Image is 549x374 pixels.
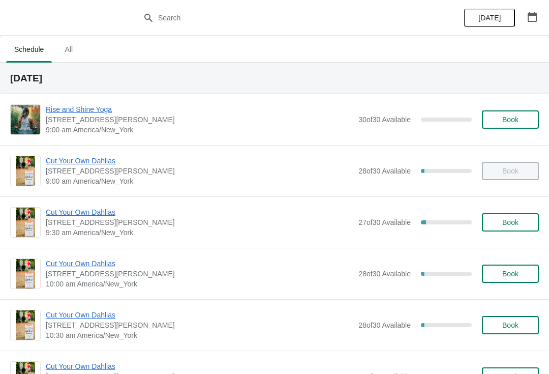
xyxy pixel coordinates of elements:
span: Book [502,218,518,226]
span: All [56,40,81,59]
button: Book [482,110,539,129]
span: [STREET_ADDRESS][PERSON_NAME] [46,269,353,279]
img: Cut Your Own Dahlias | 4 Jacobs Lane, Norwell, MA, USA | 10:00 am America/New_York [16,259,36,289]
span: 9:30 am America/New_York [46,227,353,238]
span: [STREET_ADDRESS][PERSON_NAME] [46,166,353,176]
span: 28 of 30 Available [358,167,411,175]
span: 10:00 am America/New_York [46,279,353,289]
input: Search [158,9,412,27]
span: [DATE] [478,14,501,22]
button: [DATE] [464,9,515,27]
span: [STREET_ADDRESS][PERSON_NAME] [46,320,353,330]
span: Book [502,116,518,124]
span: Cut Your Own Dahlias [46,310,353,320]
img: Cut Your Own Dahlias | 4 Jacobs Lane, Norwell, MA, USA | 9:00 am America/New_York [16,156,36,186]
span: Cut Your Own Dahlias [46,258,353,269]
span: Cut Your Own Dahlias [46,156,353,166]
button: Book [482,213,539,232]
span: [STREET_ADDRESS][PERSON_NAME] [46,217,353,227]
button: Book [482,316,539,334]
h2: [DATE] [10,73,539,83]
span: Schedule [6,40,52,59]
span: 28 of 30 Available [358,270,411,278]
span: Rise and Shine Yoga [46,104,353,114]
img: Cut Your Own Dahlias | 4 Jacobs Lane, Norwell, MA, USA | 10:30 am America/New_York [16,310,36,340]
img: Rise and Shine Yoga | 4 Jacobs Lane Norwell, MA 02061 | 9:00 am America/New_York [11,105,40,134]
span: 28 of 30 Available [358,321,411,329]
span: Cut Your Own Dahlias [46,361,353,371]
span: 27 of 30 Available [358,218,411,226]
span: 10:30 am America/New_York [46,330,353,340]
span: Book [502,321,518,329]
span: 9:00 am America/New_York [46,125,353,135]
span: Cut Your Own Dahlias [46,207,353,217]
span: Book [502,270,518,278]
button: Book [482,265,539,283]
span: 9:00 am America/New_York [46,176,353,186]
span: [STREET_ADDRESS][PERSON_NAME] [46,114,353,125]
img: Cut Your Own Dahlias | 4 Jacobs Lane, Norwell, MA, USA | 9:30 am America/New_York [16,208,36,237]
span: 30 of 30 Available [358,116,411,124]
